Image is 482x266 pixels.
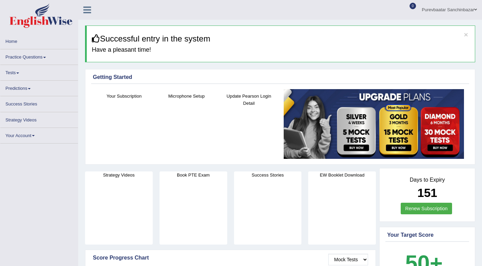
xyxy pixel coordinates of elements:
h4: Have a pleasant time! [92,47,470,53]
span: 0 [410,3,416,9]
h4: EW Booklet Download [308,171,376,179]
h4: Update Pearson Login Detail [221,93,277,107]
a: Renew Subscription [401,203,452,214]
div: Getting Started [93,73,467,81]
b: 151 [417,186,437,199]
h4: Microphone Setup [159,93,215,100]
h4: Book PTE Exam [160,171,227,179]
h4: Days to Expiry [387,177,467,183]
a: Tests [0,65,78,78]
h4: Your Subscription [96,93,152,100]
a: Strategy Videos [0,112,78,126]
div: Your Target Score [387,231,467,239]
h4: Success Stories [234,171,302,179]
div: Score Progress Chart [93,254,368,262]
img: small5.jpg [284,89,464,159]
h4: Strategy Videos [85,171,153,179]
a: Home [0,34,78,47]
a: Practice Questions [0,49,78,63]
button: × [464,31,468,38]
h3: Successful entry in the system [92,34,470,43]
a: Success Stories [0,96,78,110]
a: Predictions [0,81,78,94]
a: Your Account [0,128,78,141]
